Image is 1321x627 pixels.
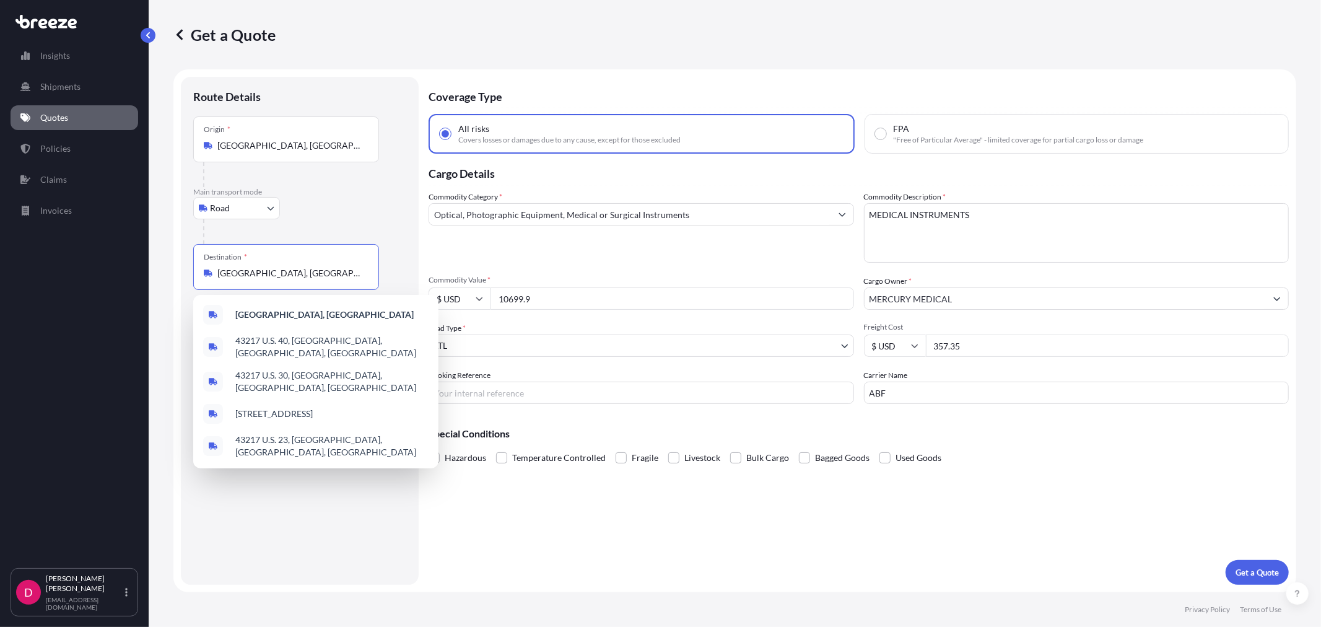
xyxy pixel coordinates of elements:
[429,203,831,226] input: Select a commodity type
[40,173,67,186] p: Claims
[1185,605,1230,615] p: Privacy Policy
[193,89,261,104] p: Route Details
[235,335,429,359] span: 43217 U.S. 40, [GEOGRAPHIC_DATA], [GEOGRAPHIC_DATA], [GEOGRAPHIC_DATA]
[632,449,658,467] span: Fragile
[429,191,502,203] label: Commodity Category
[684,449,720,467] span: Livestock
[193,295,438,468] div: Show suggestions
[864,369,908,382] label: Carrier Name
[46,574,123,594] p: [PERSON_NAME] [PERSON_NAME]
[40,142,71,155] p: Policies
[429,322,466,335] span: Load Type
[235,369,429,394] span: 43217 U.S. 30, [GEOGRAPHIC_DATA], [GEOGRAPHIC_DATA], [GEOGRAPHIC_DATA]
[512,449,606,467] span: Temperature Controlled
[173,25,276,45] p: Get a Quote
[193,197,280,219] button: Select transport
[204,125,230,134] div: Origin
[235,408,313,420] span: [STREET_ADDRESS]
[235,309,414,320] b: [GEOGRAPHIC_DATA], [GEOGRAPHIC_DATA]
[217,267,364,279] input: Destination
[217,139,364,152] input: Origin
[429,382,854,404] input: Your internal reference
[40,112,68,124] p: Quotes
[40,81,81,93] p: Shipments
[1236,566,1279,579] p: Get a Quote
[926,335,1289,357] input: Enter amount
[204,252,247,262] div: Destination
[235,434,429,458] span: 43217 U.S. 23, [GEOGRAPHIC_DATA], [GEOGRAPHIC_DATA], [GEOGRAPHIC_DATA]
[40,204,72,217] p: Invoices
[490,287,854,310] input: Type amount
[896,449,941,467] span: Used Goods
[40,50,70,62] p: Insights
[864,382,1289,404] input: Enter name
[429,77,1289,114] p: Coverage Type
[865,287,1267,310] input: Full name
[815,449,870,467] span: Bagged Goods
[458,123,489,135] span: All risks
[864,322,1289,332] span: Freight Cost
[24,586,33,598] span: D
[864,275,912,287] label: Cargo Owner
[894,135,1144,145] span: "Free of Particular Average" - limited coverage for partial cargo loss or damage
[429,154,1289,191] p: Cargo Details
[46,596,123,611] p: [EMAIL_ADDRESS][DOMAIN_NAME]
[434,340,447,352] span: LTL
[831,203,853,226] button: Show suggestions
[864,191,946,203] label: Commodity Description
[210,202,230,214] span: Road
[429,369,490,382] label: Booking Reference
[746,449,789,467] span: Bulk Cargo
[458,135,681,145] span: Covers losses or damages due to any cause, except for those excluded
[1266,287,1288,310] button: Show suggestions
[1240,605,1281,615] p: Terms of Use
[193,187,406,197] p: Main transport mode
[864,203,1289,263] textarea: MEDICAL INSTRUMENTS
[894,123,910,135] span: FPA
[429,275,854,285] span: Commodity Value
[445,449,486,467] span: Hazardous
[429,429,1289,439] p: Special Conditions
